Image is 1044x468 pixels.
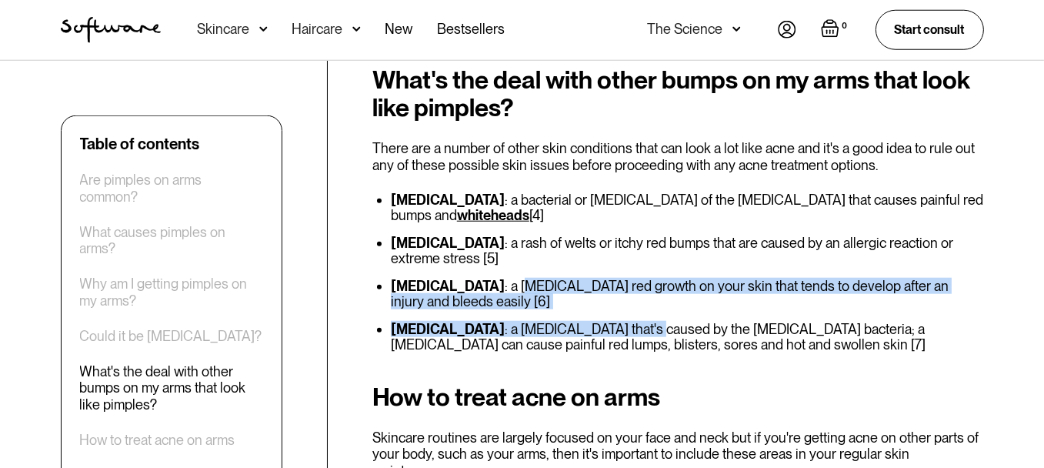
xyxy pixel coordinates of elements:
p: There are a number of other skin conditions that can look a lot like acne and it's a good idea to... [372,140,984,173]
strong: [MEDICAL_DATA] [391,278,505,294]
li: : a bacterial or [MEDICAL_DATA] of the [MEDICAL_DATA] that causes painful red bumps and [4] [391,192,984,223]
a: Could it be [MEDICAL_DATA]? [80,328,262,345]
li: : a rash of welts or itchy red bumps that are caused by an allergic reaction or extreme stress [5] [391,236,984,266]
a: What causes pimples on arms? [80,224,263,257]
div: Table of contents [80,135,200,153]
a: Why am I getting pimples on my arms? [80,276,263,309]
h2: What's the deal with other bumps on my arms that look like pimples? [372,66,984,122]
img: arrow down [352,22,361,37]
strong: [MEDICAL_DATA] [391,192,505,208]
div: Haircare [292,22,343,37]
a: What's the deal with other bumps on my arms that look like pimples? [80,363,263,413]
h2: How to treat acne on arms [372,383,984,411]
li: : a [MEDICAL_DATA] that's caused by the [MEDICAL_DATA] bacteria; a [MEDICAL_DATA] can cause painf... [391,322,984,353]
strong: [MEDICAL_DATA] [391,321,505,337]
strong: [MEDICAL_DATA] [391,235,505,251]
a: whiteheads [457,207,529,223]
a: Open empty cart [821,19,851,41]
div: Skincare [198,22,250,37]
a: Are pimples on arms common? [80,172,263,205]
img: arrow down [732,22,741,37]
img: arrow down [259,22,268,37]
div: 0 [839,19,851,33]
div: The Science [648,22,723,37]
a: How to treat acne on arms [80,432,235,449]
a: home [61,17,161,43]
li: : a [MEDICAL_DATA] red growth on your skin that tends to develop after an injury and bleeds easil... [391,279,984,309]
a: Start consult [876,10,984,49]
img: Software Logo [61,17,161,43]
